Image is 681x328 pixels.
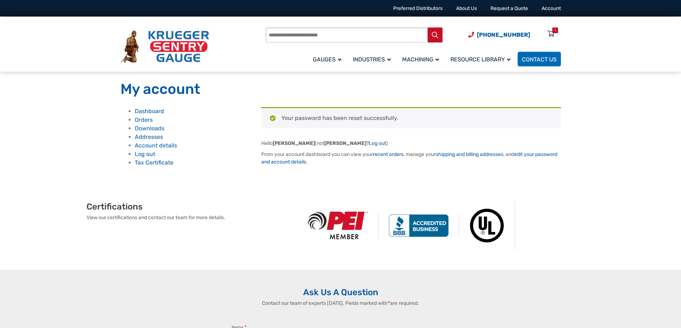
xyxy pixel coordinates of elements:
[369,140,386,146] a: Log out
[135,142,177,149] a: Account details
[450,56,510,63] span: Resource Library
[87,201,298,212] h2: Certifications
[261,140,561,147] p: Hello (not ? )
[398,51,446,67] a: Machining
[135,116,153,123] a: Orders
[135,125,164,132] a: Downloads
[120,107,253,171] nav: Account pages
[379,214,459,237] img: BBB
[542,5,561,11] a: Account
[135,133,163,140] a: Addresses
[402,56,439,63] span: Machining
[522,56,557,63] span: Contact Us
[353,56,391,63] span: Industries
[298,212,379,239] img: PEI Member
[224,299,457,307] p: Contact our team of experts [DATE]. Fields marked with are required.
[490,5,528,11] a: Request a Quote
[459,201,515,250] img: Underwriters Laboratories
[120,80,561,98] h1: My account
[373,151,404,157] a: recent orders
[477,31,530,38] span: [PHONE_NUMBER]
[135,159,173,166] a: Tax Certificate
[554,27,556,33] div: 1
[468,30,530,39] a: Phone Number (920) 434-8860
[309,51,349,67] a: Gauges
[120,30,209,63] img: Krueger Sentry Gauge
[120,287,561,298] h2: Ask Us A Question
[324,140,366,146] strong: [PERSON_NAME]
[87,214,298,221] p: View our certifications and contact our team for more details.
[349,51,398,67] a: Industries
[518,52,561,66] a: Contact Us
[273,140,315,146] strong: [PERSON_NAME]
[436,151,503,157] a: shipping and billing addresses
[261,151,561,166] p: From your account dashboard you can view your , manage your , and .
[261,107,561,128] div: Your password has been reset successfully.
[456,5,477,11] a: About Us
[135,108,164,115] a: Dashboard
[393,5,443,11] a: Preferred Distributors
[313,56,341,63] span: Gauges
[446,51,518,67] a: Resource Library
[135,151,155,157] a: Log out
